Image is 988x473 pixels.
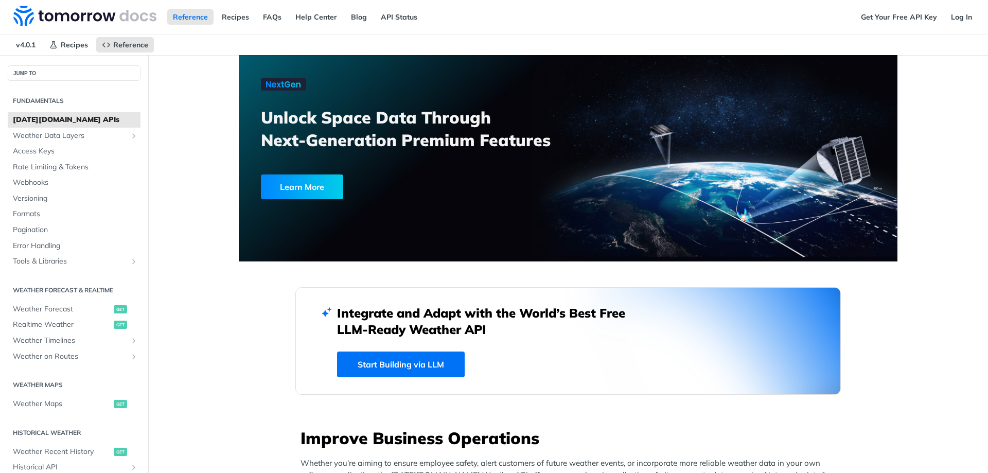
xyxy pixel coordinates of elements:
span: Recipes [61,40,88,49]
a: Weather Mapsget [8,396,140,412]
a: Start Building via LLM [337,352,465,377]
span: Formats [13,209,138,219]
a: Recipes [216,9,255,25]
h3: Unlock Space Data Through Next-Generation Premium Features [261,106,579,151]
span: get [114,400,127,408]
span: get [114,321,127,329]
span: Error Handling [13,241,138,251]
span: Historical API [13,462,127,472]
span: Access Keys [13,146,138,156]
span: Weather Recent History [13,447,111,457]
a: Webhooks [8,175,140,190]
a: Log In [945,9,978,25]
span: v4.0.1 [10,37,41,52]
a: API Status [375,9,423,25]
a: Recipes [44,37,94,52]
button: JUMP TO [8,65,140,81]
a: Tools & LibrariesShow subpages for Tools & Libraries [8,254,140,269]
h3: Improve Business Operations [301,427,841,449]
img: Tomorrow.io Weather API Docs [13,6,156,26]
span: [DATE][DOMAIN_NAME] APIs [13,115,138,125]
button: Show subpages for Tools & Libraries [130,257,138,266]
span: Weather Timelines [13,336,127,346]
h2: Historical Weather [8,428,140,437]
a: Error Handling [8,238,140,254]
a: Pagination [8,222,140,238]
button: Show subpages for Weather Timelines [130,337,138,345]
h2: Fundamentals [8,96,140,106]
span: Weather Maps [13,399,111,409]
a: FAQs [257,9,287,25]
span: Webhooks [13,178,138,188]
img: NextGen [261,78,306,91]
a: Get Your Free API Key [855,9,943,25]
span: Reference [113,40,148,49]
a: Realtime Weatherget [8,317,140,332]
span: Versioning [13,194,138,204]
span: Tools & Libraries [13,256,127,267]
a: Weather Data LayersShow subpages for Weather Data Layers [8,128,140,144]
a: Help Center [290,9,343,25]
span: get [114,305,127,313]
a: Reference [167,9,214,25]
button: Show subpages for Weather Data Layers [130,132,138,140]
span: Rate Limiting & Tokens [13,162,138,172]
a: Weather on RoutesShow subpages for Weather on Routes [8,349,140,364]
a: Learn More [261,174,516,199]
a: Weather Forecastget [8,302,140,317]
span: Weather Forecast [13,304,111,314]
span: Pagination [13,225,138,235]
button: Show subpages for Historical API [130,463,138,471]
a: [DATE][DOMAIN_NAME] APIs [8,112,140,128]
div: Learn More [261,174,343,199]
a: Weather Recent Historyget [8,444,140,460]
span: Realtime Weather [13,320,111,330]
span: Weather on Routes [13,352,127,362]
span: Weather Data Layers [13,131,127,141]
button: Show subpages for Weather on Routes [130,353,138,361]
a: Reference [96,37,154,52]
h2: Integrate and Adapt with the World’s Best Free LLM-Ready Weather API [337,305,641,338]
a: Access Keys [8,144,140,159]
a: Rate Limiting & Tokens [8,160,140,175]
h2: Weather Maps [8,380,140,390]
span: get [114,448,127,456]
a: Blog [345,9,373,25]
a: Versioning [8,191,140,206]
a: Formats [8,206,140,222]
h2: Weather Forecast & realtime [8,286,140,295]
a: Weather TimelinesShow subpages for Weather Timelines [8,333,140,348]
